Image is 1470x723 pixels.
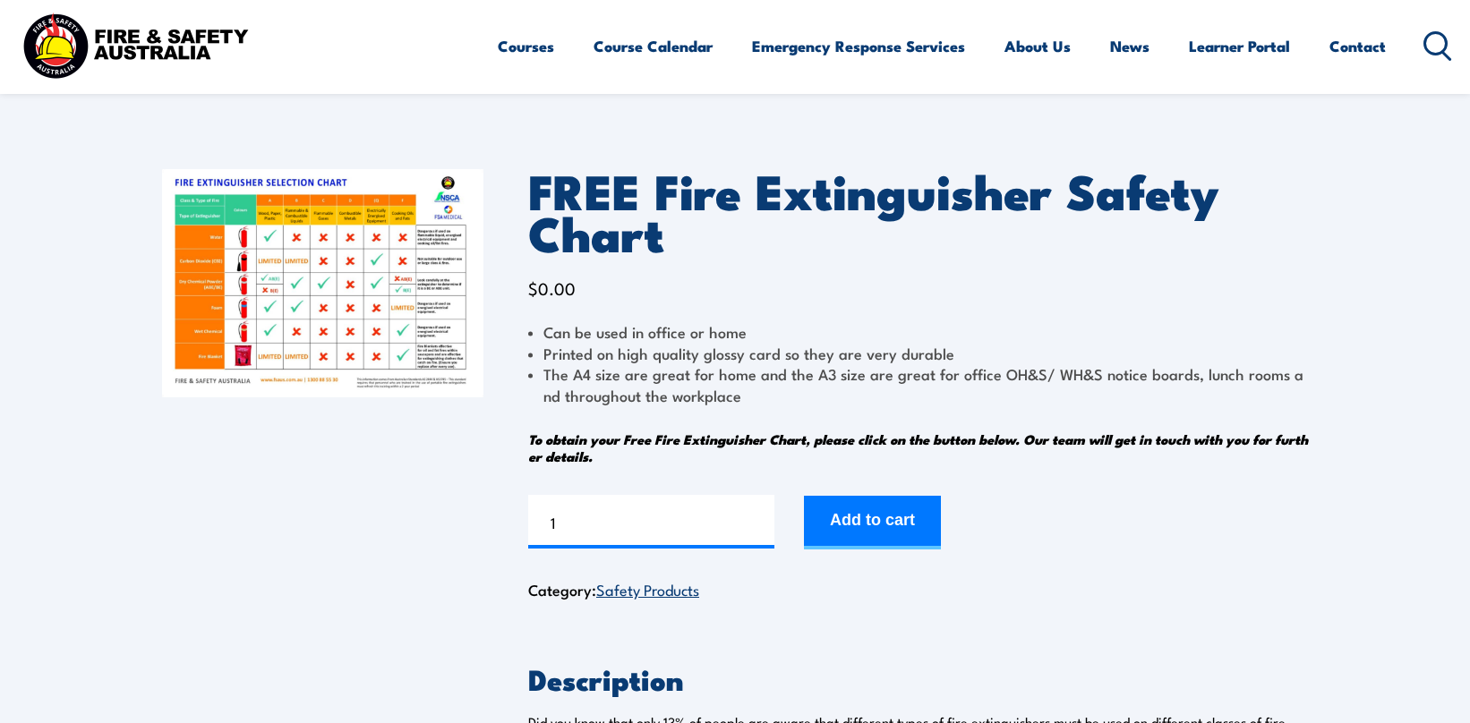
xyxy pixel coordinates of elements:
a: News [1110,22,1150,70]
img: FREE Fire Extinguisher Safety Chart [162,169,483,397]
a: Course Calendar [594,22,713,70]
a: Safety Products [596,578,699,600]
a: Contact [1329,22,1386,70]
a: Learner Portal [1189,22,1290,70]
li: Can be used in office or home [528,321,1308,342]
h2: Description [528,666,1308,691]
a: Courses [498,22,554,70]
bdi: 0.00 [528,276,576,300]
em: To obtain your Free Fire Extinguisher Chart, please click on the button below. Our team will get ... [528,429,1308,466]
span: Category: [528,578,699,600]
span: $ [528,276,538,300]
input: Product quantity [528,495,774,549]
li: Printed on high quality glossy card so they are very durable [528,343,1308,363]
a: Emergency Response Services [752,22,965,70]
button: Add to cart [804,496,941,549]
h1: FREE Fire Extinguisher Safety Chart [528,169,1308,252]
a: About Us [1004,22,1071,70]
li: The A4 size are great for home and the A3 size are great for office OH&S/ WH&S notice boards, lun... [528,363,1308,405]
